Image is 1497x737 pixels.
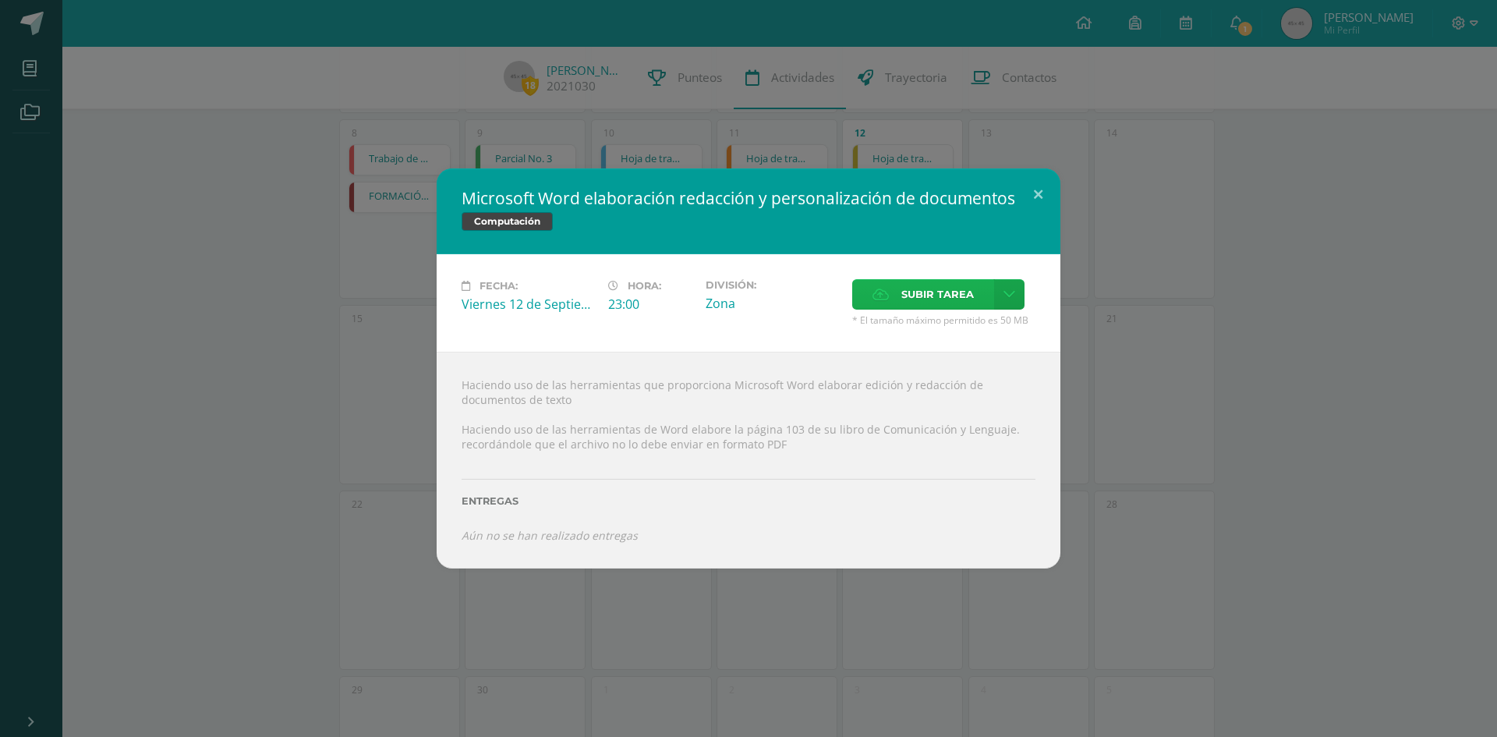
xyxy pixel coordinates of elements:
div: Zona [706,295,840,312]
div: Haciendo uso de las herramientas que proporciona Microsoft Word elaborar edición y redacción de d... [437,352,1060,569]
div: Viernes 12 de Septiembre [462,296,596,313]
label: Entregas [462,495,1035,507]
span: Fecha: [480,280,518,292]
span: Hora: [628,280,661,292]
h2: Microsoft Word elaboración redacción y personalización de documentos [462,187,1035,209]
button: Close (Esc) [1016,168,1060,221]
i: Aún no se han realizado entregas [462,528,638,543]
label: División: [706,279,840,291]
span: * El tamaño máximo permitido es 50 MB [852,314,1035,327]
span: Computación [462,212,553,231]
div: 23:00 [608,296,693,313]
span: Subir tarea [901,280,974,309]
